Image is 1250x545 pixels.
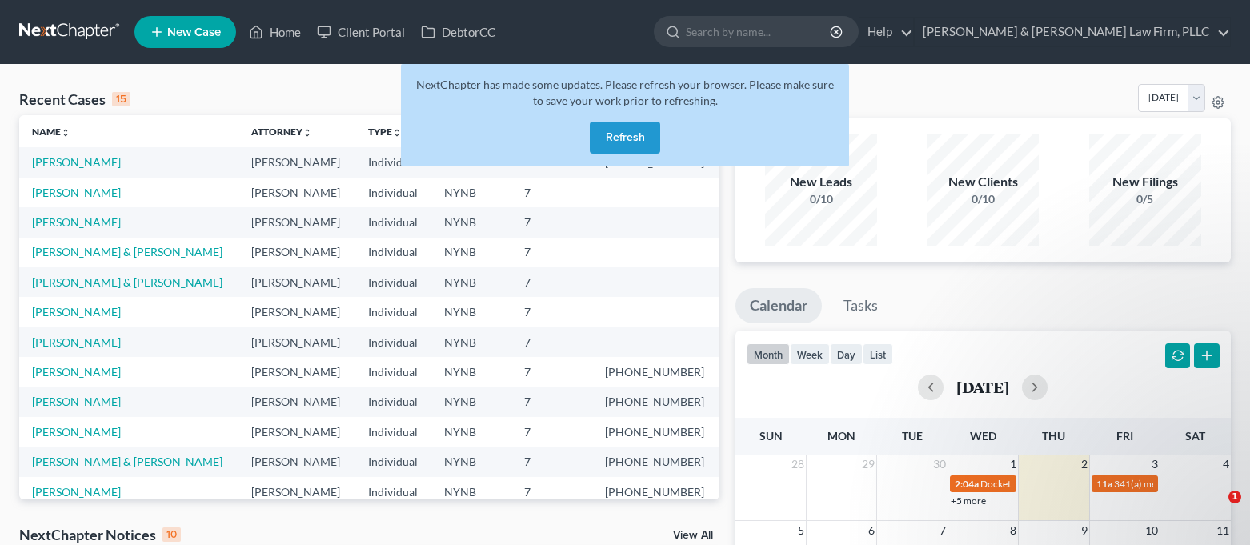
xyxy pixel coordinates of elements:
[735,288,822,323] a: Calendar
[61,128,70,138] i: unfold_more
[956,379,1009,395] h2: [DATE]
[1089,173,1201,191] div: New Filings
[915,18,1230,46] a: [PERSON_NAME] & [PERSON_NAME] Law Firm, PLLC
[790,455,806,474] span: 28
[951,495,986,507] a: +5 more
[859,18,913,46] a: Help
[511,207,593,237] td: 7
[238,327,355,357] td: [PERSON_NAME]
[511,267,593,297] td: 7
[238,297,355,327] td: [PERSON_NAME]
[927,191,1039,207] div: 0/10
[238,447,355,477] td: [PERSON_NAME]
[167,26,221,38] span: New Case
[32,275,222,289] a: [PERSON_NAME] & [PERSON_NAME]
[759,429,783,443] span: Sun
[162,527,181,542] div: 10
[860,455,876,474] span: 29
[355,238,432,267] td: Individual
[355,327,432,357] td: Individual
[867,521,876,540] span: 6
[1096,478,1112,490] span: 11a
[355,387,432,417] td: Individual
[413,18,503,46] a: DebtorCC
[32,305,121,319] a: [PERSON_NAME]
[511,297,593,327] td: 7
[1089,191,1201,207] div: 0/5
[431,238,511,267] td: NYNB
[970,429,996,443] span: Wed
[238,267,355,297] td: [PERSON_NAME]
[931,455,948,474] span: 30
[355,357,432,387] td: Individual
[955,478,979,490] span: 2:04a
[1008,455,1018,474] span: 1
[431,207,511,237] td: NYNB
[368,126,402,138] a: Typeunfold_more
[431,387,511,417] td: NYNB
[355,417,432,447] td: Individual
[355,297,432,327] td: Individual
[238,207,355,237] td: [PERSON_NAME]
[747,343,790,365] button: month
[431,417,511,447] td: NYNB
[355,178,432,207] td: Individual
[309,18,413,46] a: Client Portal
[511,447,593,477] td: 7
[302,128,312,138] i: unfold_more
[590,122,660,154] button: Refresh
[32,395,121,408] a: [PERSON_NAME]
[765,191,877,207] div: 0/10
[32,425,121,439] a: [PERSON_NAME]
[32,365,121,379] a: [PERSON_NAME]
[241,18,309,46] a: Home
[32,455,222,468] a: [PERSON_NAME] & [PERSON_NAME]
[1080,455,1089,474] span: 2
[511,327,593,357] td: 7
[592,477,719,507] td: [PHONE_NUMBER]
[355,267,432,297] td: Individual
[765,173,877,191] div: New Leads
[592,387,719,417] td: [PHONE_NUMBER]
[431,297,511,327] td: NYNB
[431,178,511,207] td: NYNB
[673,530,713,541] a: View All
[511,417,593,447] td: 7
[355,447,432,477] td: Individual
[938,521,948,540] span: 7
[902,429,923,443] span: Tue
[416,78,834,107] span: NextChapter has made some updates. Please refresh your browser. Please make sure to save your wor...
[32,245,222,258] a: [PERSON_NAME] & [PERSON_NAME]
[592,357,719,387] td: [PHONE_NUMBER]
[238,387,355,417] td: [PERSON_NAME]
[830,343,863,365] button: day
[238,238,355,267] td: [PERSON_NAME]
[980,478,1208,490] span: Docket Text: for [PERSON_NAME] & [PERSON_NAME]
[32,155,121,169] a: [PERSON_NAME]
[511,178,593,207] td: 7
[355,147,432,177] td: Individual
[511,357,593,387] td: 7
[511,238,593,267] td: 7
[431,327,511,357] td: NYNB
[592,417,719,447] td: [PHONE_NUMBER]
[32,485,121,499] a: [PERSON_NAME]
[238,357,355,387] td: [PERSON_NAME]
[32,335,121,349] a: [PERSON_NAME]
[431,267,511,297] td: NYNB
[511,387,593,417] td: 7
[790,343,830,365] button: week
[927,173,1039,191] div: New Clients
[863,343,893,365] button: list
[238,178,355,207] td: [PERSON_NAME]
[829,288,892,323] a: Tasks
[1008,521,1018,540] span: 8
[32,186,121,199] a: [PERSON_NAME]
[238,477,355,507] td: [PERSON_NAME]
[355,477,432,507] td: Individual
[796,521,806,540] span: 5
[1185,429,1205,443] span: Sat
[1215,521,1231,540] span: 11
[238,417,355,447] td: [PERSON_NAME]
[431,447,511,477] td: NYNB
